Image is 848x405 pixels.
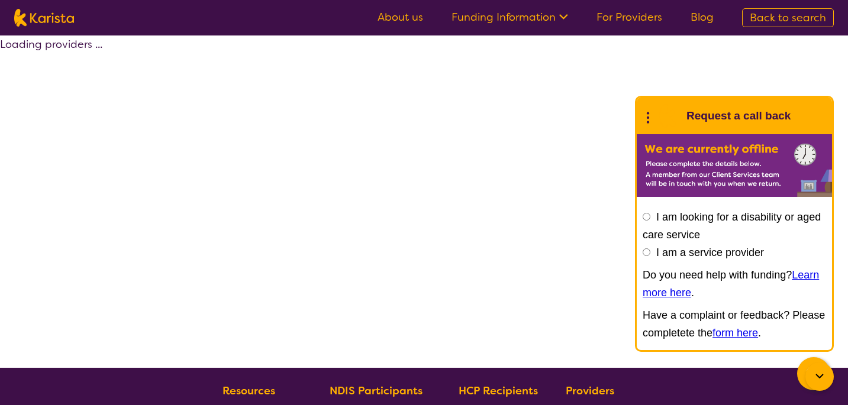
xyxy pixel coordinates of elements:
[14,9,74,27] img: Karista logo
[742,8,834,27] a: Back to search
[566,384,614,398] b: Providers
[330,384,423,398] b: NDIS Participants
[643,266,826,302] p: Do you need help with funding? .
[750,11,826,25] span: Back to search
[656,104,679,128] img: Karista
[643,211,821,241] label: I am looking for a disability or aged care service
[686,107,791,125] h1: Request a call back
[596,10,662,24] a: For Providers
[797,357,830,390] button: Channel Menu
[656,247,764,258] label: I am a service provider
[378,10,423,24] a: About us
[459,384,538,398] b: HCP Recipients
[223,384,275,398] b: Resources
[691,10,714,24] a: Blog
[712,327,758,339] a: form here
[637,134,832,197] img: Karista offline chat form to request call back
[452,10,568,24] a: Funding Information
[643,306,826,342] p: Have a complaint or feedback? Please completete the .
